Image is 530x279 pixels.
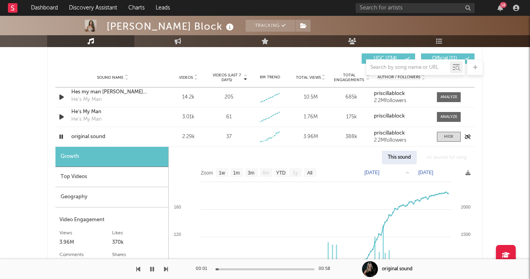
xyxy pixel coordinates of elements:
text: 1y [293,170,298,176]
div: Comments [59,250,112,260]
div: 685k [333,93,370,101]
text: 1500 [461,232,471,237]
a: priscillablock [374,91,429,97]
div: 2.2M followers [374,98,429,104]
div: Growth [55,147,168,167]
div: He's My Man [71,96,102,104]
div: 00:01 [196,264,212,274]
div: 14.2k [170,93,207,101]
a: original sound [71,133,154,141]
div: 205 [225,93,233,101]
text: 1m [233,170,240,176]
div: Video Engagement [59,215,164,225]
div: This sound [382,151,417,164]
text: 160 [174,205,181,209]
div: Shares [112,250,165,260]
a: He's My Man [71,108,154,116]
text: 1w [219,170,225,176]
div: 2.29k [170,133,207,141]
text: YTD [276,170,286,176]
input: Search by song name or URL [366,65,450,71]
div: He's My Man [71,116,102,123]
div: 00:58 [318,264,334,274]
div: [PERSON_NAME] Block [107,20,236,33]
span: Official ( 11 ) [426,56,463,61]
div: Top Videos [55,167,168,187]
text: [DATE] [364,170,379,175]
div: All sounds for song [421,151,473,164]
text: → [405,170,410,175]
div: 3.01k [170,113,207,121]
span: UGC ( 234 ) [367,56,403,61]
div: 2.2M followers [374,138,429,143]
text: 3m [248,170,255,176]
a: priscillablock [374,131,429,136]
div: 18 [500,2,507,8]
span: Sound Name [97,75,124,80]
strong: priscillablock [374,114,405,119]
span: Total Views [296,75,321,80]
div: 10.5M [292,93,329,101]
div: Views [59,228,112,238]
text: 120 [174,232,181,237]
div: 3.96M [59,238,112,247]
div: 370k [112,238,165,247]
button: UGC(234) [362,53,415,64]
div: 388k [333,133,370,141]
span: Videos [179,75,193,80]
text: 2000 [461,205,471,209]
span: Author / Followers [377,75,420,80]
text: Zoom [201,170,213,176]
a: priscillablock [374,114,429,119]
strong: priscillablock [374,131,405,136]
input: Search for artists [356,3,475,13]
text: All [307,170,312,176]
strong: priscillablock [374,91,405,96]
div: Geography [55,187,168,207]
div: 1.76M [292,113,329,121]
a: Hes my man [PERSON_NAME] Block [71,88,154,96]
div: 37 [226,133,232,141]
div: Likes [112,228,165,238]
text: [DATE] [418,170,433,175]
div: 6M Trend [252,74,288,80]
span: Total Engagements [333,73,365,82]
div: original sound [382,266,412,273]
button: Tracking [246,20,295,32]
div: 175k [333,113,370,121]
div: 61 [226,113,232,121]
button: Official(11) [421,53,475,64]
div: 3.96M [292,133,329,141]
button: 18 [498,5,503,11]
text: 6m [263,170,269,176]
span: Videos (last 7 days) [211,73,243,82]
